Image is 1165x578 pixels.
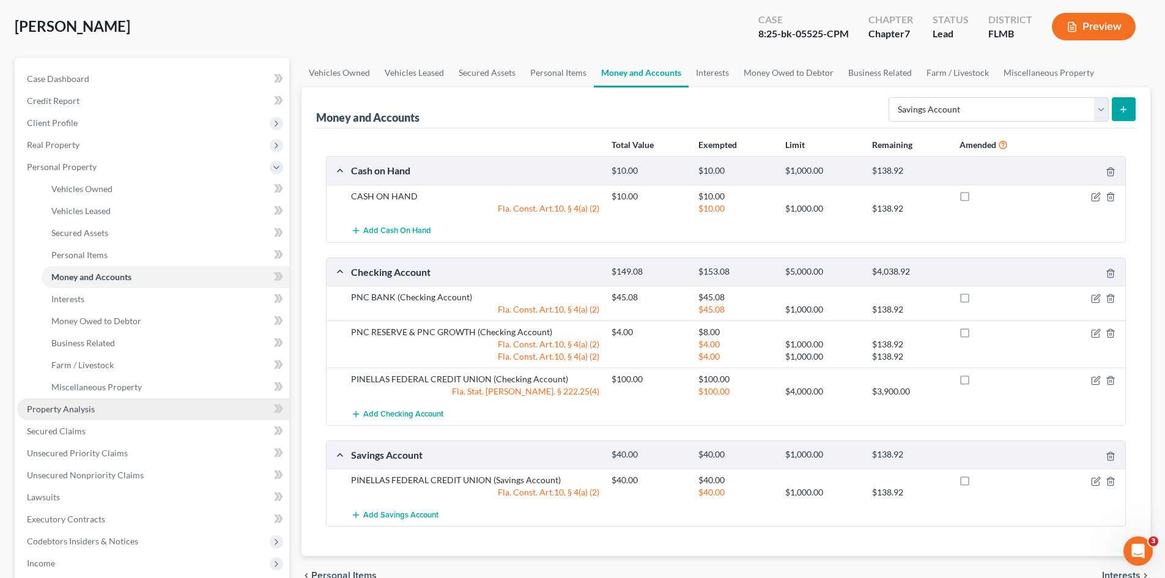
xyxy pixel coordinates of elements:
span: Unsecured Priority Claims [27,448,128,458]
button: Add Savings Account [351,503,438,526]
div: $100.00 [692,385,779,398]
div: CASH ON HAND [345,190,605,202]
div: $40.00 [692,486,779,498]
div: $1,000.00 [779,449,866,461]
div: $1,000.00 [779,303,866,316]
div: $10.00 [692,202,779,215]
div: Fla. Stat. [PERSON_NAME]. § 222.25(4) [345,385,605,398]
div: $138.92 [866,486,953,498]
strong: Amended [960,139,996,150]
div: $40.00 [692,449,779,461]
div: $138.92 [866,338,953,350]
button: Add Cash on Hand [351,220,431,242]
a: Property Analysis [17,398,289,420]
a: Vehicles Leased [42,200,289,222]
a: Vehicles Leased [377,58,451,87]
div: $1,000.00 [779,165,866,177]
span: Vehicles Owned [51,183,113,194]
span: 7 [904,28,910,39]
span: Add Checking Account [363,409,443,419]
div: PINELLAS FEDERAL CREDIT UNION (Checking Account) [345,373,605,385]
a: Case Dashboard [17,68,289,90]
a: Interests [689,58,736,87]
a: Executory Contracts [17,508,289,530]
div: FLMB [988,27,1032,41]
div: PINELLAS FEDERAL CREDIT UNION (Savings Account) [345,474,605,486]
div: $4.00 [692,350,779,363]
div: $40.00 [605,449,692,461]
a: Money Owed to Debtor [42,310,289,332]
span: Real Property [27,139,80,150]
span: Business Related [51,338,115,348]
div: $149.08 [605,266,692,278]
div: $45.08 [605,291,692,303]
div: $40.00 [692,474,779,486]
span: Lawsuits [27,492,60,502]
div: $138.92 [866,202,953,215]
span: Personal Property [27,161,97,172]
span: Personal Items [51,250,108,260]
div: District [988,13,1032,27]
span: Unsecured Nonpriority Claims [27,470,144,480]
span: Income [27,558,55,568]
a: Personal Items [42,244,289,266]
div: $3,900.00 [866,385,953,398]
div: $1,000.00 [779,486,866,498]
div: $45.08 [692,291,779,303]
div: $10.00 [692,190,779,202]
span: Add Cash on Hand [363,226,431,236]
div: $1,000.00 [779,350,866,363]
a: Lawsuits [17,486,289,508]
a: Business Related [841,58,919,87]
a: Secured Assets [42,222,289,244]
button: Add Checking Account [351,402,443,425]
strong: Exempted [698,139,737,150]
div: $1,000.00 [779,202,866,215]
a: Farm / Livestock [42,354,289,376]
span: Executory Contracts [27,514,105,524]
strong: Remaining [872,139,912,150]
div: $4.00 [692,338,779,350]
a: Vehicles Owned [301,58,377,87]
div: Chapter [868,27,913,41]
div: $100.00 [692,373,779,385]
div: $4,000.00 [779,385,866,398]
span: Codebtors Insiders & Notices [27,536,138,546]
div: $5,000.00 [779,266,866,278]
div: $1,000.00 [779,338,866,350]
div: $10.00 [605,165,692,177]
a: Credit Report [17,90,289,112]
a: Vehicles Owned [42,178,289,200]
button: Preview [1052,13,1136,40]
div: $10.00 [605,190,692,202]
a: Secured Claims [17,420,289,442]
a: Secured Assets [451,58,523,87]
div: $4.00 [605,326,692,338]
span: 3 [1148,536,1158,546]
a: Miscellaneous Property [996,58,1101,87]
a: Business Related [42,332,289,354]
div: Lead [933,27,969,41]
span: Add Savings Account [363,510,438,520]
div: Fla. Const. Art.10, § 4(a) (2) [345,338,605,350]
span: Money and Accounts [51,272,131,282]
div: 8:25-bk-05525-CPM [758,27,849,41]
div: Fla. Const. Art.10, § 4(a) (2) [345,486,605,498]
a: Miscellaneous Property [42,376,289,398]
div: $45.08 [692,303,779,316]
a: Money Owed to Debtor [736,58,841,87]
span: Miscellaneous Property [51,382,142,392]
a: Interests [42,288,289,310]
a: Unsecured Priority Claims [17,442,289,464]
span: Interests [51,294,84,304]
div: $138.92 [866,350,953,363]
span: Secured Claims [27,426,86,436]
div: $138.92 [866,165,953,177]
a: Money and Accounts [42,266,289,288]
div: $4,038.92 [866,266,953,278]
div: Fla. Const. Art.10, § 4(a) (2) [345,202,605,215]
div: Fla. Const. Art.10, § 4(a) (2) [345,303,605,316]
div: Case [758,13,849,27]
div: $153.08 [692,266,779,278]
strong: Limit [785,139,805,150]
